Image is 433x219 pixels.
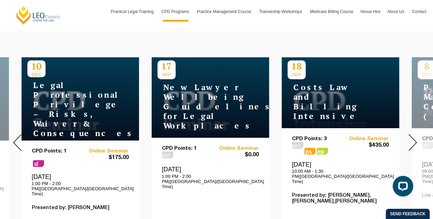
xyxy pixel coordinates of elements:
span: pm [162,151,173,158]
p: 10 [27,60,46,72]
h4: Costs Law and Billing Intensive [288,83,373,121]
img: Prev [13,134,22,151]
a: [PERSON_NAME] Centre for Law [15,5,61,25]
p: CPD Points: 3 [292,136,341,142]
div: [DATE] [292,161,389,184]
div: [DATE] [162,166,259,189]
span: SEP [288,72,306,77]
p: 18 [288,60,306,72]
a: Online Seminar [340,136,389,142]
span: ps [304,148,316,155]
span: SEP [157,72,176,77]
p: Presented by: [PERSON_NAME],[PERSON_NAME],[PERSON_NAME] [292,193,389,204]
a: Contact [409,2,430,22]
a: Venue Hire [357,2,384,22]
span: sl [33,160,44,167]
a: Online Seminar [210,146,259,151]
a: CPD Programs [158,2,193,22]
img: Next [408,134,417,151]
h4: Legal Professional Privilege – Risks, Waiver & Consequences [27,81,113,138]
a: Practice Management Course [193,2,256,22]
p: Presented by: [PERSON_NAME] [32,205,129,211]
span: pm [292,142,303,149]
p: 1:00 PM - 2:00 PM([GEOGRAPHIC_DATA]/[GEOGRAPHIC_DATA] Time) [162,174,259,189]
span: $435.00 [340,142,389,149]
p: 1:00 PM - 2:00 PM([GEOGRAPHIC_DATA]/[GEOGRAPHIC_DATA] Time) [32,181,129,196]
a: Medicare Billing Course [306,2,357,22]
div: [DATE] [32,173,129,196]
a: About Us [384,2,408,22]
a: Traineeship Workshops [256,2,306,22]
iframe: LiveChat chat widget [387,173,416,202]
p: CPD Points: 1 [162,146,211,151]
p: 17 [157,60,176,72]
span: $0.00 [210,151,259,159]
p: 10:00 AM - 1:30 PM([GEOGRAPHIC_DATA]/[GEOGRAPHIC_DATA] Time) [292,169,389,184]
a: Practical Legal Training [107,2,158,22]
span: $175.00 [80,154,129,161]
h4: New Lawyer Wellbeing Guidelines for Legal Workplaces [157,83,243,131]
p: CPD Points: 1 [32,148,80,154]
span: ps [317,148,328,155]
span: DEC [27,72,46,77]
a: Online Seminar [80,148,129,154]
